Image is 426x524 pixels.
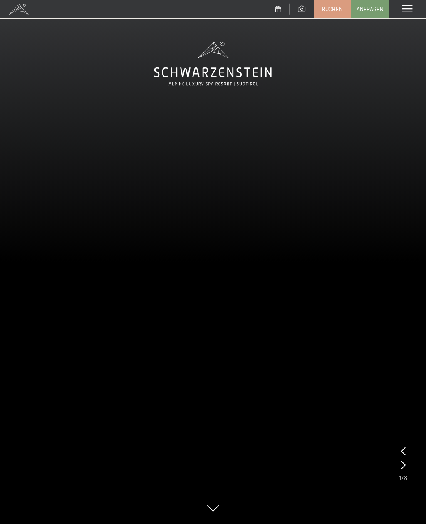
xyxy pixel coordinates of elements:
[322,5,343,13] span: Buchen
[399,473,401,482] span: 1
[352,0,388,18] a: Anfragen
[314,0,351,18] a: Buchen
[404,473,407,482] span: 8
[357,5,384,13] span: Anfragen
[401,473,404,482] span: /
